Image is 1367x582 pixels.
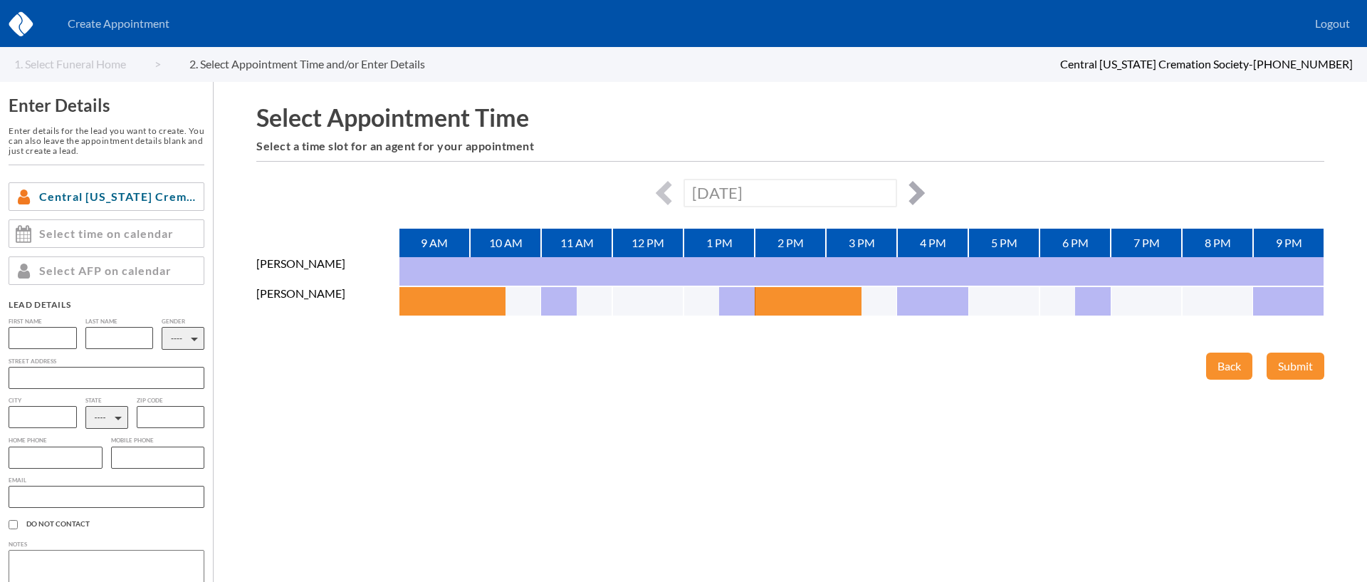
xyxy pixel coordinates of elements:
h6: Enter details for the lead you want to create. You can also leave the appointment details blank a... [9,126,204,155]
a: 1. Select Funeral Home [14,58,161,71]
div: 9 PM [1253,229,1324,257]
div: 8 PM [1182,229,1253,257]
label: Mobile Phone [111,437,205,444]
span: Select AFP on calendar [39,264,172,277]
div: 1 PM [683,229,755,257]
label: Notes [9,541,204,548]
button: Submit [1267,353,1324,380]
span: [PHONE_NUMBER] [1253,57,1353,71]
div: [PERSON_NAME] [256,287,399,317]
div: 9 AM [399,229,470,257]
label: Last Name [85,318,154,325]
div: 5 PM [968,229,1039,257]
div: 12 PM [612,229,683,257]
label: Zip Code [137,397,205,404]
span: Central [US_STATE] Cremation Society [39,190,198,203]
button: Back [1206,353,1252,380]
label: State [85,397,128,404]
label: Gender [162,318,204,325]
label: Email [9,477,204,484]
div: 6 PM [1039,229,1111,257]
span: Central [US_STATE] Cremation Society - [1060,57,1253,71]
div: 3 PM [826,229,897,257]
span: Select time on calendar [39,227,174,240]
div: 10 AM [470,229,541,257]
label: Street Address [9,358,204,365]
div: Lead Details [9,299,204,310]
div: [PERSON_NAME] [256,257,399,287]
div: 7 PM [1111,229,1182,257]
div: 2 PM [755,229,826,257]
h6: Select a time slot for an agent for your appointment [256,140,1324,152]
label: First Name [9,318,77,325]
div: 4 PM [897,229,968,257]
h1: Select Appointment Time [256,103,1324,131]
div: 11 AM [541,229,612,257]
h3: Enter Details [9,95,204,115]
span: Do Not Contact [26,520,204,529]
a: 2. Select Appointment Time and/or Enter Details [189,58,454,71]
label: Home Phone [9,437,103,444]
label: City [9,397,77,404]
